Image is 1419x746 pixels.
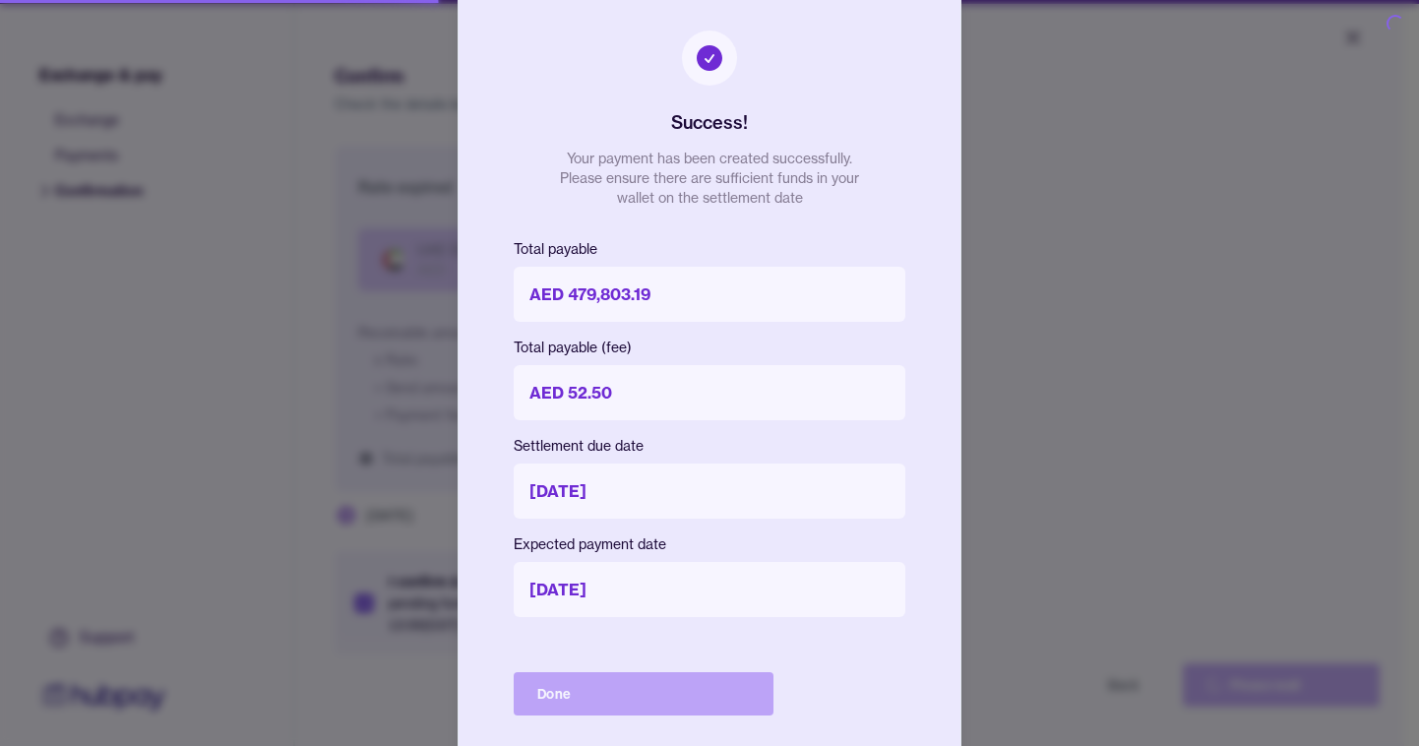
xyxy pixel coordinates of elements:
[514,534,905,554] p: Expected payment date
[514,267,905,322] p: AED 479,803.19
[514,338,905,357] p: Total payable (fee)
[514,464,905,519] p: [DATE]
[514,436,905,456] p: Settlement due date
[514,562,905,617] p: [DATE]
[552,149,867,208] p: Your payment has been created successfully. Please ensure there are sufficient funds in your wall...
[514,365,905,420] p: AED 52.50
[514,239,905,259] p: Total payable
[671,109,748,137] h2: Success!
